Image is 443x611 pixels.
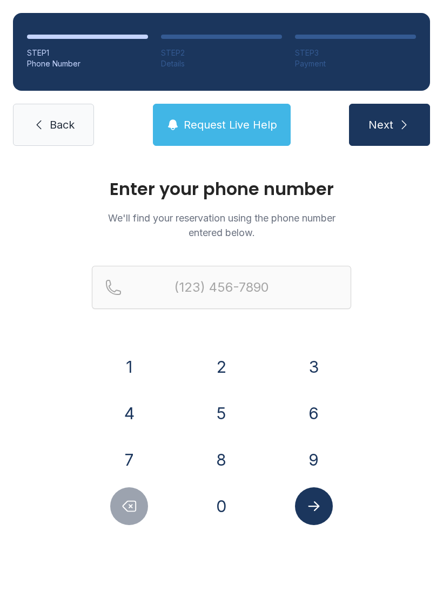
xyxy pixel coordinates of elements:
[92,180,351,198] h1: Enter your phone number
[27,48,148,58] div: STEP 1
[27,58,148,69] div: Phone Number
[203,441,240,479] button: 8
[295,487,333,525] button: Submit lookup form
[161,58,282,69] div: Details
[295,348,333,386] button: 3
[110,441,148,479] button: 7
[295,58,416,69] div: Payment
[295,394,333,432] button: 6
[203,487,240,525] button: 0
[50,117,75,132] span: Back
[92,266,351,309] input: Reservation phone number
[295,48,416,58] div: STEP 3
[110,348,148,386] button: 1
[184,117,277,132] span: Request Live Help
[110,487,148,525] button: Delete number
[161,48,282,58] div: STEP 2
[110,394,148,432] button: 4
[368,117,393,132] span: Next
[203,348,240,386] button: 2
[92,211,351,240] p: We'll find your reservation using the phone number entered below.
[203,394,240,432] button: 5
[295,441,333,479] button: 9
